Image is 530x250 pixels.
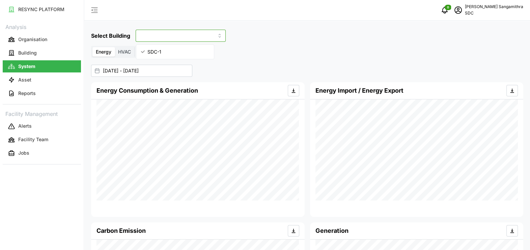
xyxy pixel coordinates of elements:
[3,134,81,146] button: Facility Team
[18,76,31,83] p: Asset
[3,108,81,118] p: Facility Management
[315,86,403,95] h4: Energy Import / Energy Export
[3,47,81,59] button: Building
[451,3,465,17] button: schedule
[465,10,523,17] p: SDC
[447,5,449,10] span: 0
[96,226,146,235] h4: Carbon Emission
[3,74,81,86] button: Asset
[315,226,348,235] h4: Generation
[18,36,47,43] p: Organisation
[18,90,36,97] p: Reports
[96,86,198,95] h4: Energy Consumption & Generation
[3,120,81,132] button: Alerts
[3,60,81,72] button: System
[3,33,81,45] button: Organisation
[3,22,81,31] p: Analysis
[118,49,131,55] span: HVAC
[18,6,64,13] p: RESYNC PLATFORM
[3,73,81,87] a: Asset
[18,123,32,129] p: Alerts
[91,32,130,40] h5: Select Building
[147,48,161,56] span: SDC-1
[18,136,48,143] p: Facility Team
[3,87,81,99] button: Reports
[3,3,81,15] button: RESYNC PLATFORM
[465,4,523,10] p: [PERSON_NAME] Sangamithra
[3,133,81,147] a: Facility Team
[18,150,29,156] p: Jobs
[18,63,35,70] p: System
[3,147,81,159] button: Jobs
[438,3,451,17] button: notifications
[96,49,111,55] span: Energy
[18,50,37,56] p: Building
[3,46,81,60] a: Building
